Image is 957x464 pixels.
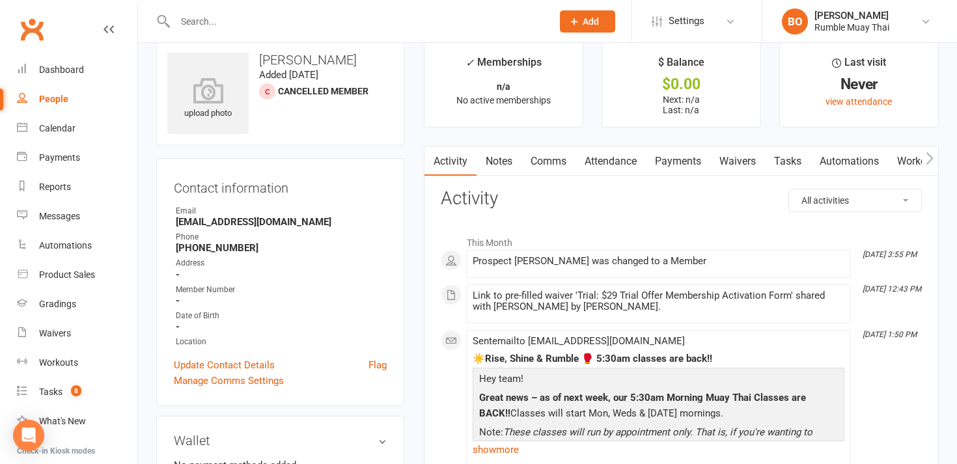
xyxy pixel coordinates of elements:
[17,143,137,172] a: Payments
[39,64,84,75] div: Dashboard
[477,146,521,176] a: Notes
[176,295,387,307] strong: -
[176,242,387,254] strong: [PHONE_NUMBER]
[782,8,808,34] div: BO
[17,231,137,260] a: Automations
[614,94,749,115] p: Next: n/a Last: n/a
[176,216,387,228] strong: [EMAIL_ADDRESS][DOMAIN_NAME]
[39,416,86,426] div: What's New
[17,172,137,202] a: Reports
[765,146,811,176] a: Tasks
[176,310,387,322] div: Date of Birth
[39,182,71,192] div: Reports
[368,357,387,373] a: Flag
[16,13,48,46] a: Clubworx
[476,371,841,390] p: Hey team!
[17,407,137,436] a: What's New
[17,290,137,319] a: Gradings
[17,319,137,348] a: Waivers
[174,433,387,448] h3: Wallet
[171,12,543,31] input: Search...
[863,250,917,259] i: [DATE] 3:55 PM
[17,114,137,143] a: Calendar
[614,77,749,91] div: $0.00
[259,69,318,81] time: Added [DATE]
[176,336,387,348] div: Location
[17,348,137,377] a: Workouts
[863,330,917,339] i: [DATE] 1:50 PM
[71,385,81,396] span: 8
[174,373,284,389] a: Manage Comms Settings
[646,146,710,176] a: Payments
[278,86,368,96] span: Cancelled member
[521,146,576,176] a: Comms
[17,55,137,85] a: Dashboard
[176,321,387,333] strong: -
[814,21,889,33] div: Rumble Muay Thai
[473,335,685,347] span: Sent email to [EMAIL_ADDRESS][DOMAIN_NAME]
[39,357,78,368] div: Workouts
[888,146,950,176] a: Workouts
[441,189,922,209] h3: Activity
[832,54,886,77] div: Last visit
[39,94,68,104] div: People
[176,231,387,243] div: Phone
[39,240,92,251] div: Automations
[456,95,551,105] span: No active memberships
[39,328,71,338] div: Waivers
[176,257,387,269] div: Address
[814,10,889,21] div: [PERSON_NAME]
[176,269,387,280] strong: -
[825,96,892,107] a: view attendance
[583,16,599,27] span: Add
[441,229,922,250] li: This Month
[174,176,387,195] h3: Contact information
[17,202,137,231] a: Messages
[473,256,844,267] div: Prospect [PERSON_NAME] was changed to a Member
[497,81,510,92] strong: n/a
[176,284,387,296] div: Member Number
[17,85,137,114] a: People
[39,299,76,309] div: Gradings
[710,146,765,176] a: Waivers
[39,387,62,397] div: Tasks
[476,390,841,424] p: Classes will start Mon, Weds & [DATE] mornings.
[424,146,477,176] a: Activity
[811,146,888,176] a: Automations
[658,54,704,77] div: $ Balance
[479,392,806,419] b: Great news – as of next week, our 5:30am Morning Muay Thai Classes are BACK!!
[174,357,275,373] a: Update Contact Details
[560,10,615,33] button: Add
[39,211,80,221] div: Messages
[39,123,76,133] div: Calendar
[473,290,844,312] div: Link to pre-filled waiver 'Trial: $29 Trial Offer Membership Activation Form' shared with [PERSON...
[167,77,249,120] div: upload photo
[17,377,137,407] a: Tasks 8
[167,53,393,67] h3: [PERSON_NAME]
[473,441,844,459] a: show more
[863,284,921,293] i: [DATE] 12:43 PM
[465,54,542,78] div: Memberships
[13,420,44,451] div: Open Intercom Messenger
[465,57,474,69] i: ✓
[39,152,80,163] div: Payments
[176,205,387,217] div: Email
[473,353,844,364] div: ☀️Rise, Shine & Rumble 🥊 5:30am classes are back!!
[576,146,646,176] a: Attendance
[669,7,704,36] span: Settings
[39,269,95,280] div: Product Sales
[792,77,926,91] div: Never
[17,260,137,290] a: Product Sales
